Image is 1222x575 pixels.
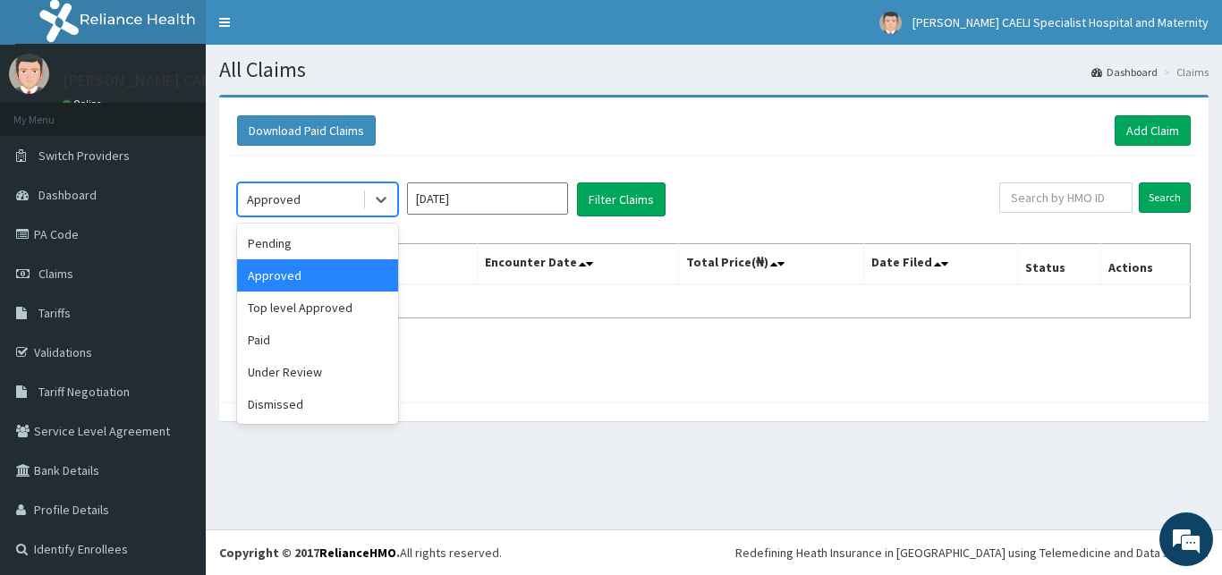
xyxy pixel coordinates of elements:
[879,12,902,34] img: User Image
[219,58,1209,81] h1: All Claims
[237,259,398,292] div: Approved
[864,244,1018,285] th: Date Filed
[38,266,73,282] span: Claims
[678,244,864,285] th: Total Price(₦)
[38,384,130,400] span: Tariff Negotiation
[1100,244,1190,285] th: Actions
[478,244,678,285] th: Encounter Date
[1115,115,1191,146] a: Add Claim
[38,187,97,203] span: Dashboard
[247,190,301,208] div: Approved
[912,14,1209,30] span: [PERSON_NAME] CAELI Specialist Hospital and Maternity
[219,545,400,561] strong: Copyright © 2017 .
[407,182,568,215] input: Select Month and Year
[1091,64,1158,80] a: Dashboard
[38,305,71,321] span: Tariffs
[999,182,1133,213] input: Search by HMO ID
[735,544,1209,562] div: Redefining Heath Insurance in [GEOGRAPHIC_DATA] using Telemedicine and Data Science!
[63,72,458,89] p: [PERSON_NAME] CAELI Specialist Hospital and Maternity
[237,292,398,324] div: Top level Approved
[237,227,398,259] div: Pending
[1159,64,1209,80] li: Claims
[237,324,398,356] div: Paid
[63,97,106,110] a: Online
[237,115,376,146] button: Download Paid Claims
[1139,182,1191,213] input: Search
[237,356,398,388] div: Under Review
[1018,244,1101,285] th: Status
[9,54,49,94] img: User Image
[206,529,1222,575] footer: All rights reserved.
[237,388,398,420] div: Dismissed
[319,545,396,561] a: RelianceHMO
[38,148,130,164] span: Switch Providers
[577,182,666,216] button: Filter Claims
